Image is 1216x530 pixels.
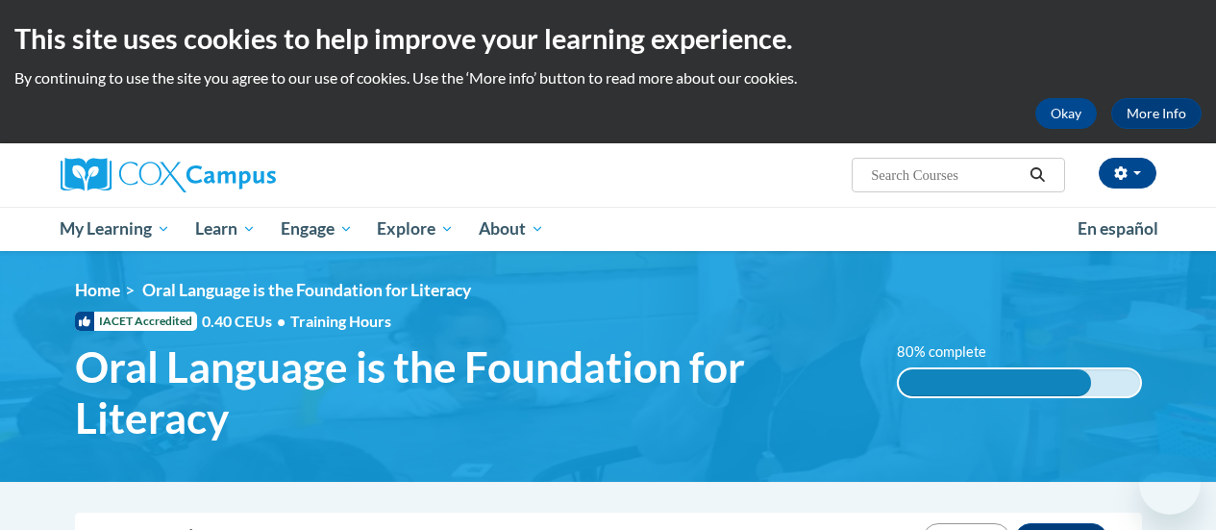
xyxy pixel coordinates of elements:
button: Okay [1035,98,1097,129]
a: My Learning [48,207,184,251]
a: Cox Campus [61,158,407,192]
a: Explore [364,207,466,251]
div: 80% complete [899,369,1092,396]
span: En español [1078,218,1158,239]
span: My Learning [60,217,170,240]
span: Oral Language is the Foundation for Literacy [75,341,868,443]
img: Cox Campus [61,158,276,192]
span: IACET Accredited [75,312,197,331]
span: Training Hours [290,312,391,330]
iframe: Button to launch messaging window [1139,453,1201,515]
span: Oral Language is the Foundation for Literacy [142,280,471,300]
label: 80% complete [897,341,1007,363]
span: Engage [281,217,353,240]
h2: This site uses cookies to help improve your learning experience. [14,19,1202,58]
a: Learn [183,207,268,251]
input: Search Courses [869,164,1023,187]
div: Main menu [46,207,1171,251]
a: Home [75,280,120,300]
a: About [466,207,557,251]
a: More Info [1111,98,1202,129]
p: By continuing to use the site you agree to our use of cookies. Use the ‘More info’ button to read... [14,67,1202,88]
button: Search [1023,164,1052,187]
a: En español [1065,209,1171,249]
span: Learn [195,217,256,240]
a: Engage [268,207,365,251]
button: Account Settings [1099,158,1156,189]
span: • [277,312,285,330]
span: About [479,217,544,240]
span: 0.40 CEUs [202,311,290,332]
span: Explore [377,217,454,240]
